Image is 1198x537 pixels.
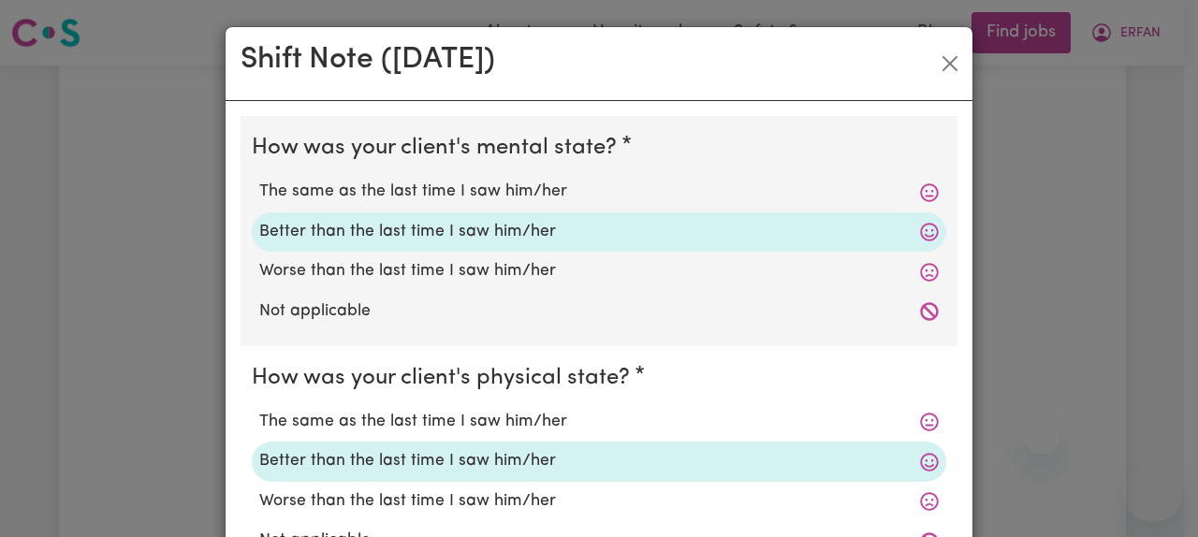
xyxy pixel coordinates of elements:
label: Better than the last time I saw him/her [259,449,939,473]
label: Worse than the last time I saw him/her [259,489,939,514]
button: Close [935,49,965,79]
label: Worse than the last time I saw him/her [259,259,939,283]
label: The same as the last time I saw him/her [259,410,939,434]
label: Better than the last time I saw him/her [259,220,939,244]
legend: How was your client's physical state? [252,361,637,395]
iframe: Button to launch messaging window [1123,462,1183,522]
h2: Shift Note ( [DATE] ) [241,42,495,78]
iframe: Close message [1023,417,1060,455]
label: Not applicable [259,299,939,324]
legend: How was your client's mental state? [252,131,624,165]
label: The same as the last time I saw him/her [259,180,939,204]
